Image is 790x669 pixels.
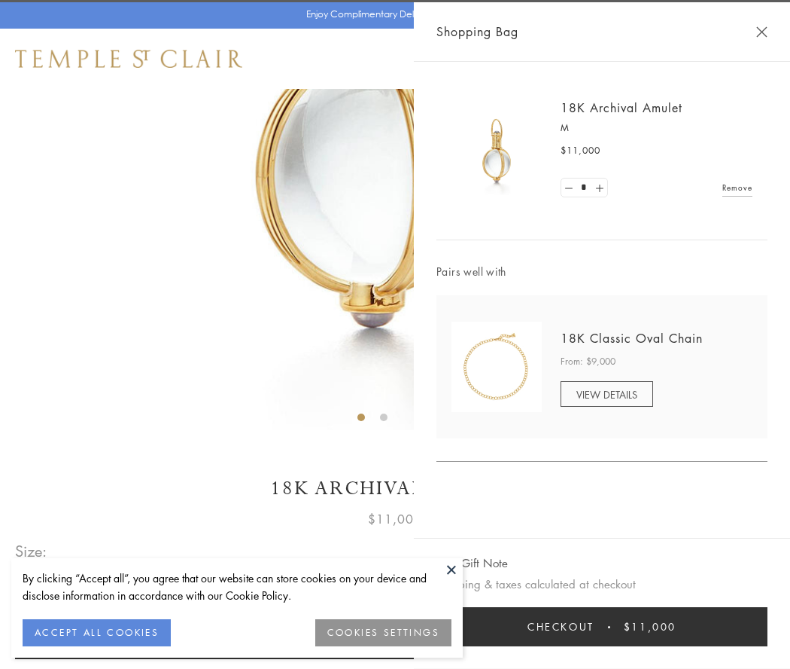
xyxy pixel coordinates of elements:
[451,105,542,196] img: 18K Archival Amulet
[15,475,775,502] h1: 18K Archival Amulet
[756,26,767,38] button: Close Shopping Bag
[436,607,767,646] button: Checkout $11,000
[15,50,242,68] img: Temple St. Clair
[306,7,477,22] p: Enjoy Complimentary Delivery & Returns
[561,179,576,197] a: Set quantity to 0
[451,322,542,412] img: N88865-OV18
[23,570,451,604] div: By clicking “Accept all”, you agree that our website can store cookies on your device and disclos...
[436,22,518,41] span: Shopping Bag
[315,619,451,646] button: COOKIES SETTINGS
[23,619,171,646] button: ACCEPT ALL COOKIES
[561,354,615,369] span: From: $9,000
[436,263,767,280] span: Pairs well with
[436,575,767,594] p: Shipping & taxes calculated at checkout
[527,619,594,635] span: Checkout
[576,387,637,402] span: VIEW DETAILS
[722,179,752,196] a: Remove
[561,143,600,158] span: $11,000
[561,121,752,136] p: M
[436,554,508,573] button: Add Gift Note
[624,619,676,635] span: $11,000
[561,99,682,116] a: 18K Archival Amulet
[561,381,653,407] a: VIEW DETAILS
[561,330,703,347] a: 18K Classic Oval Chain
[15,539,48,564] span: Size:
[591,179,606,197] a: Set quantity to 2
[368,509,422,529] span: $11,000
